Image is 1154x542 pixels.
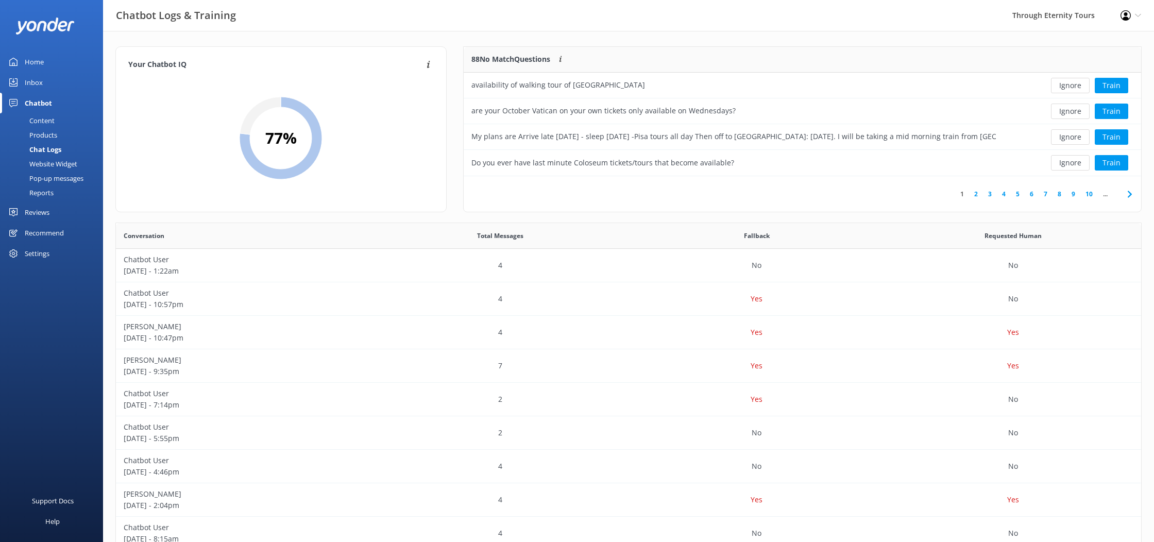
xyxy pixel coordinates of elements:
div: row [464,98,1141,124]
button: Train [1095,129,1128,145]
p: 4 [498,327,502,338]
p: Yes [751,394,762,405]
a: 8 [1053,189,1066,199]
div: row [116,316,1141,349]
div: Settings [25,243,49,264]
div: Website Widget [6,157,77,171]
p: 4 [498,494,502,505]
div: row [464,124,1141,150]
p: 7 [498,360,502,371]
div: row [464,73,1141,98]
p: Chatbot User [124,421,365,433]
p: 88 No Match Questions [471,54,550,65]
div: Products [6,128,57,142]
a: Products [6,128,103,142]
p: [PERSON_NAME] [124,354,365,366]
a: 10 [1080,189,1098,199]
p: No [1008,260,1018,271]
div: Home [25,52,44,72]
div: Reviews [25,202,49,223]
a: 3 [983,189,997,199]
p: [DATE] - 10:57pm [124,299,365,310]
a: Reports [6,185,103,200]
p: No [752,260,761,271]
p: No [1008,293,1018,304]
div: Pop-up messages [6,171,83,185]
div: Help [45,511,60,532]
p: Yes [1007,327,1019,338]
a: 5 [1011,189,1025,199]
span: Total Messages [477,231,523,241]
div: Do you ever have last minute Coloseum tickets/tours that become available? [471,157,734,168]
div: Reports [6,185,54,200]
a: Pop-up messages [6,171,103,185]
p: Chatbot User [124,254,365,265]
div: availability of walking tour of [GEOGRAPHIC_DATA] [471,79,645,91]
p: [DATE] - 9:35pm [124,366,365,377]
p: No [752,528,761,539]
p: 4 [498,528,502,539]
a: Content [6,113,103,128]
button: Ignore [1051,155,1090,171]
p: 2 [498,394,502,405]
p: Yes [751,494,762,505]
p: Yes [1007,494,1019,505]
p: Yes [751,360,762,371]
div: row [464,150,1141,176]
p: [DATE] - 5:55pm [124,433,365,444]
h3: Chatbot Logs & Training [116,7,236,24]
a: Chat Logs [6,142,103,157]
div: row [116,349,1141,383]
a: 7 [1039,189,1053,199]
button: Ignore [1051,104,1090,119]
button: Train [1095,155,1128,171]
h4: Your Chatbot IQ [128,59,423,71]
p: Chatbot User [124,455,365,466]
p: No [752,427,761,438]
p: Yes [751,293,762,304]
button: Ignore [1051,129,1090,145]
h2: 77 % [265,126,297,150]
span: Requested Human [985,231,1042,241]
p: [DATE] - 1:22am [124,265,365,277]
p: No [1008,528,1018,539]
img: yonder-white-logo.png [15,18,75,35]
span: Fallback [744,231,770,241]
p: Yes [1007,360,1019,371]
p: No [1008,394,1018,405]
button: Train [1095,104,1128,119]
div: are your October Vatican on your own tickets only available on Wednesdays? [471,105,736,116]
div: Support Docs [32,490,74,511]
span: Conversation [124,231,164,241]
a: Website Widget [6,157,103,171]
p: No [752,461,761,472]
p: [DATE] - 2:04pm [124,500,365,511]
p: 4 [498,260,502,271]
p: 2 [498,427,502,438]
p: [DATE] - 4:46pm [124,466,365,478]
p: No [1008,461,1018,472]
div: grid [464,73,1141,176]
div: row [116,450,1141,483]
a: 2 [969,189,983,199]
p: 4 [498,293,502,304]
p: Chatbot User [124,522,365,533]
button: Ignore [1051,78,1090,93]
div: Content [6,113,55,128]
div: Inbox [25,72,43,93]
div: Recommend [25,223,64,243]
p: [DATE] - 7:14pm [124,399,365,411]
p: Chatbot User [124,388,365,399]
div: row [116,249,1141,282]
div: row [116,483,1141,517]
div: Chat Logs [6,142,61,157]
p: No [1008,427,1018,438]
a: 9 [1066,189,1080,199]
div: row [116,282,1141,316]
a: 4 [997,189,1011,199]
div: Chatbot [25,93,52,113]
div: row [116,383,1141,416]
p: [DATE] - 10:47pm [124,332,365,344]
a: 1 [955,189,969,199]
button: Train [1095,78,1128,93]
